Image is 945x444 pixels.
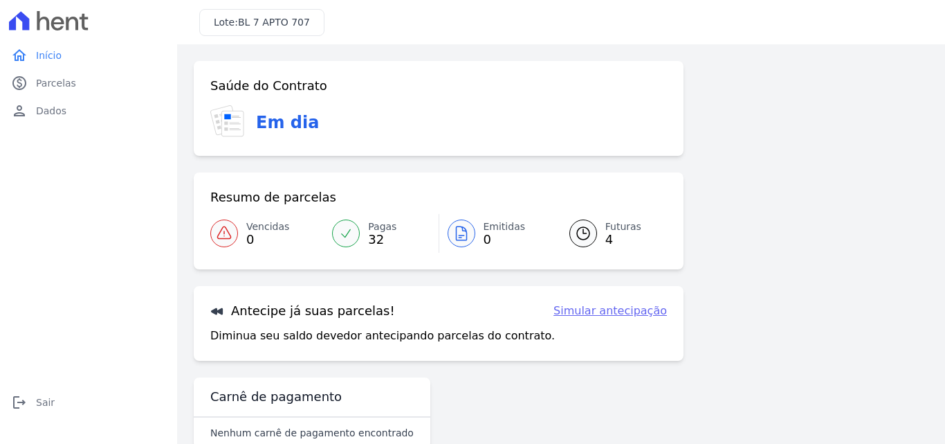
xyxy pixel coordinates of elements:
i: paid [11,75,28,91]
a: Pagas 32 [324,214,438,253]
a: paidParcelas [6,69,172,97]
i: person [11,103,28,119]
span: Pagas [368,220,396,234]
a: Emitidas 0 [439,214,553,253]
h3: Resumo de parcelas [210,189,336,206]
span: Parcelas [36,76,76,90]
i: logout [11,394,28,411]
p: Nenhum carnê de pagamento encontrado [210,426,414,440]
span: 0 [484,234,526,245]
a: Futuras 4 [553,214,667,253]
h3: Lote: [214,15,310,30]
a: homeInício [6,42,172,69]
span: Dados [36,104,66,118]
h3: Em dia [256,110,319,135]
h3: Saúde do Contrato [210,78,327,94]
a: personDados [6,97,172,125]
span: 0 [246,234,289,245]
a: Vencidas 0 [210,214,324,253]
span: Sair [36,396,55,409]
span: BL 7 APTO 707 [238,17,310,28]
span: Início [36,48,62,62]
span: 4 [605,234,641,245]
i: home [11,47,28,64]
span: 32 [368,234,396,245]
span: Vencidas [246,220,289,234]
a: logoutSair [6,389,172,416]
span: Futuras [605,220,641,234]
a: Simular antecipação [553,303,667,319]
h3: Antecipe já suas parcelas! [210,303,395,319]
p: Diminua seu saldo devedor antecipando parcelas do contrato. [210,328,555,344]
span: Emitidas [484,220,526,234]
h3: Carnê de pagamento [210,389,342,405]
